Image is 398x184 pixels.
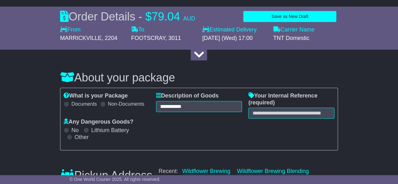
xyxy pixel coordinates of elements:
button: Save as New Draft [243,11,336,22]
div: Order Details - [60,10,195,23]
a: Wildflower Brewing [182,168,230,175]
span: , 3011 [165,35,181,41]
label: Any Dangerous Goods? [64,119,133,125]
label: Estimated Delivery [202,26,267,33]
label: Your Internal Reference (required) [248,92,334,106]
label: Other [75,134,89,141]
label: No [71,127,79,134]
a: [PERSON_NAME]-Topher Brewing Company Pty Ltd [161,175,294,181]
label: From [60,26,81,33]
h3: About your package [60,71,338,84]
span: $ [145,10,152,23]
span: © One World Courier 2025. All rights reserved. [70,177,160,182]
span: MARRICKVILLE [60,35,102,41]
a: Wildflower Brewing Blending [237,168,309,175]
label: Documents [71,101,97,107]
div: [DATE] (Wed) 17:00 [202,35,267,42]
span: AUD [183,15,195,22]
label: To [131,26,144,33]
h3: Pickup Address [60,169,152,182]
label: Carrier Name [273,26,314,33]
span: , 2204 [102,35,117,41]
span: FOOTSCRAY [131,35,165,41]
label: What is your Package [64,92,128,99]
label: Lithium Battery [91,127,129,134]
span: 79.04 [152,10,180,23]
label: Description of Goods [156,92,219,99]
div: Recent: [159,168,338,181]
div: TNT Domestic [273,35,338,42]
label: Non-Documents [108,101,144,107]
